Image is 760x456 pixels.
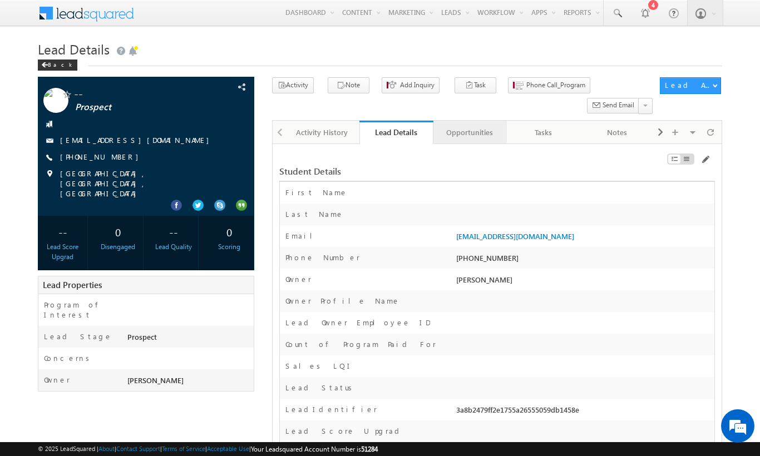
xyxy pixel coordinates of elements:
[75,102,209,113] span: Prospect
[182,6,209,32] div: Minimize live chat window
[251,445,378,453] span: Your Leadsquared Account Number is
[359,121,433,144] a: Lead Details
[285,339,436,349] label: Count of Program Paid For
[43,88,68,117] img: Profile photo
[456,231,574,241] a: [EMAIL_ADDRESS][DOMAIN_NAME]
[587,98,639,114] button: Send Email
[442,126,497,139] div: Opportunities
[38,444,378,454] span: © 2025 LeadSquared | | | | |
[285,318,430,328] label: Lead Owner Employee ID
[44,300,116,320] label: Program of Interest
[41,221,85,242] div: --
[207,242,251,252] div: Scoring
[96,242,140,252] div: Disengaged
[400,80,435,90] span: Add Inquiry
[44,353,93,363] label: Concerns
[516,126,570,139] div: Tasks
[285,426,403,436] label: Lead Score Upgrad
[38,59,83,68] a: Back
[453,252,714,268] div: [PHONE_NUMBER]
[127,375,184,385] span: [PERSON_NAME]
[272,77,314,93] button: Activity
[60,135,215,145] a: [EMAIL_ADDRESS][DOMAIN_NAME]
[74,88,208,99] span: --
[43,279,102,290] span: Lead Properties
[207,221,251,242] div: 0
[589,126,644,139] div: Notes
[38,60,77,71] div: Back
[162,445,205,452] a: Terms of Service
[285,274,312,284] label: Owner
[285,209,344,219] label: Last Name
[660,77,721,94] button: Lead Actions
[285,361,353,371] label: Sales LQI
[382,77,440,93] button: Add Inquiry
[368,127,425,137] div: Lead Details
[98,445,115,452] a: About
[14,103,203,333] textarea: Type your message and hit 'Enter'
[285,296,400,306] label: Owner Profile Name
[507,121,580,144] a: Tasks
[285,187,348,197] label: First Name
[125,331,254,347] div: Prospect
[580,121,654,144] a: Notes
[60,152,144,163] span: [PHONE_NUMBER]
[285,252,360,262] label: Phone Number
[116,445,160,452] a: Contact Support
[665,80,712,90] div: Lead Actions
[58,58,187,73] div: Chat with us now
[152,221,196,242] div: --
[508,77,590,93] button: Phone Call_Program
[96,221,140,242] div: 0
[151,343,202,358] em: Start Chat
[19,58,47,73] img: d_60004797649_company_0_60004797649
[60,168,234,199] span: [GEOGRAPHIC_DATA], [GEOGRAPHIC_DATA], [GEOGRAPHIC_DATA]
[295,126,349,139] div: Activity History
[38,40,110,58] span: Lead Details
[285,404,377,414] label: LeadIdentifier
[44,375,70,385] label: Owner
[603,100,634,110] span: Send Email
[41,242,85,262] div: Lead Score Upgrad
[453,404,714,420] div: 3a8b2479ff2e1755a26555059db1458e
[44,331,112,341] label: Lead Stage
[328,77,369,93] button: Note
[456,275,512,284] span: [PERSON_NAME]
[526,80,585,90] span: Phone Call_Program
[285,383,356,393] label: Lead Status
[286,121,359,144] a: Activity History
[433,121,507,144] a: Opportunities
[207,445,249,452] a: Acceptable Use
[285,231,321,241] label: Email
[279,166,566,176] div: Student Details
[152,242,196,252] div: Lead Quality
[455,77,496,93] button: Task
[361,445,378,453] span: 51284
